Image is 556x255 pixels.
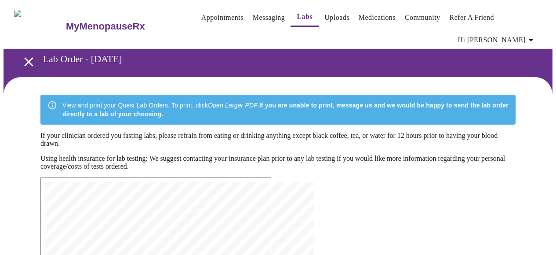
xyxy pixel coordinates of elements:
[450,11,494,24] a: Refer a Friend
[359,11,396,24] a: Medications
[53,212,138,218] span: MyMenopauseRx Medical Group
[355,9,399,26] button: Medications
[65,11,180,42] a: MyMenopauseRx
[208,102,258,109] em: Open Larger PDF
[53,246,97,251] span: Insurance Bill
[297,11,313,23] a: Labs
[446,9,498,26] button: Refer a Friend
[201,11,243,24] a: Appointments
[324,11,349,24] a: Uploads
[53,229,119,234] span: Phone: [PHONE_NUMBER]
[198,9,247,26] button: Appointments
[40,132,516,148] p: If your clinician ordered you fasting labs, please refrain from eating or drinking anything excep...
[53,218,103,223] span: [STREET_ADDRESS]
[291,8,319,27] button: Labs
[401,9,444,26] button: Community
[458,34,536,46] span: Hi [PERSON_NAME]
[66,21,145,32] h3: MyMenopauseRx
[321,9,353,26] button: Uploads
[16,49,42,75] button: open drawer
[405,11,440,24] a: Community
[253,11,285,24] a: Messaging
[62,102,509,118] strong: If you are unable to print, message us and we would be happy to send the lab order directly to a ...
[14,10,65,43] img: MyMenopauseRx Logo
[43,53,507,65] h3: Lab Order - [DATE]
[249,9,288,26] button: Messaging
[454,31,540,49] button: Hi [PERSON_NAME]
[62,97,509,122] div: View and print your Quest Lab Orders. To print, click .
[53,223,106,229] span: [GEOGRAPHIC_DATA]
[40,155,516,170] p: Using health insurance for lab testing: We suggest contacting your insurance plan prior to any la...
[53,234,113,240] span: Fax: [PHONE_NUMBER]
